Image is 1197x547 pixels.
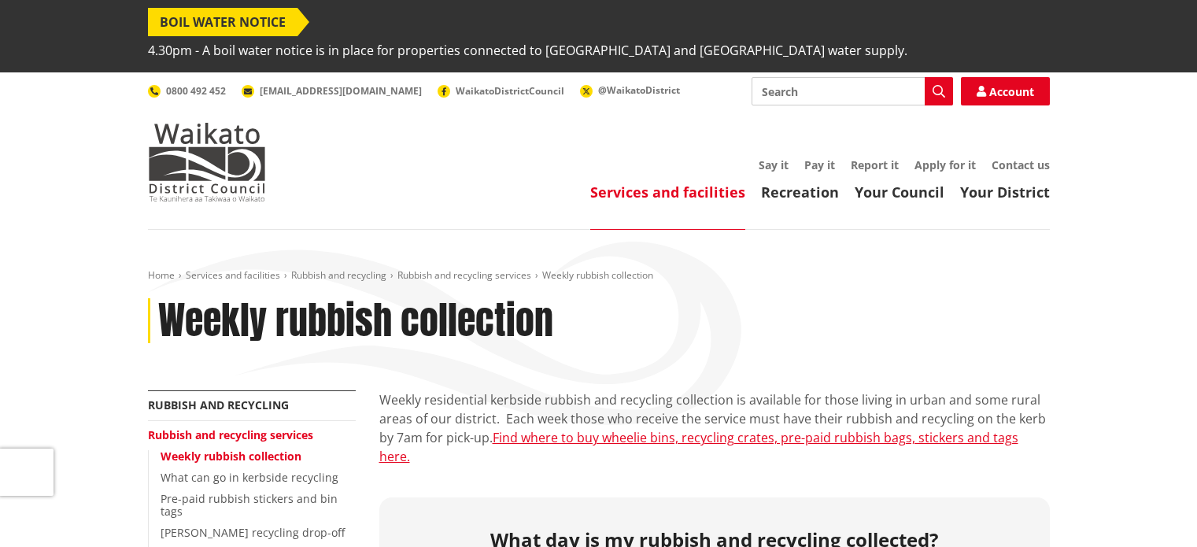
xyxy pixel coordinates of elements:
[438,84,564,98] a: WaikatoDistrictCouncil
[161,449,301,464] a: Weekly rubbish collection
[456,84,564,98] span: WaikatoDistrictCouncil
[161,470,338,485] a: What can go in kerbside recycling
[590,183,745,201] a: Services and facilities
[804,157,835,172] a: Pay it
[148,8,297,36] span: BOIL WATER NOTICE
[148,397,289,412] a: Rubbish and recycling
[752,77,953,105] input: Search input
[855,183,944,201] a: Your Council
[379,429,1018,465] a: Find where to buy wheelie bins, recycling crates, pre-paid rubbish bags, stickers and tags here.
[598,83,680,97] span: @WaikatoDistrict
[397,268,531,282] a: Rubbish and recycling services
[960,183,1050,201] a: Your District
[161,525,345,540] a: [PERSON_NAME] recycling drop-off
[992,157,1050,172] a: Contact us
[542,268,653,282] span: Weekly rubbish collection
[851,157,899,172] a: Report it
[148,84,226,98] a: 0800 492 452
[148,269,1050,283] nav: breadcrumb
[161,491,338,519] a: Pre-paid rubbish stickers and bin tags
[242,84,422,98] a: [EMAIL_ADDRESS][DOMAIN_NAME]
[580,83,680,97] a: @WaikatoDistrict
[961,77,1050,105] a: Account
[158,298,553,344] h1: Weekly rubbish collection
[260,84,422,98] span: [EMAIL_ADDRESS][DOMAIN_NAME]
[761,183,839,201] a: Recreation
[148,36,907,65] span: 4.30pm - A boil water notice is in place for properties connected to [GEOGRAPHIC_DATA] and [GEOGR...
[148,268,175,282] a: Home
[914,157,976,172] a: Apply for it
[148,123,266,201] img: Waikato District Council - Te Kaunihera aa Takiwaa o Waikato
[166,84,226,98] span: 0800 492 452
[291,268,386,282] a: Rubbish and recycling
[759,157,789,172] a: Say it
[186,268,280,282] a: Services and facilities
[148,427,313,442] a: Rubbish and recycling services
[379,390,1050,466] p: Weekly residential kerbside rubbish and recycling collection is available for those living in urb...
